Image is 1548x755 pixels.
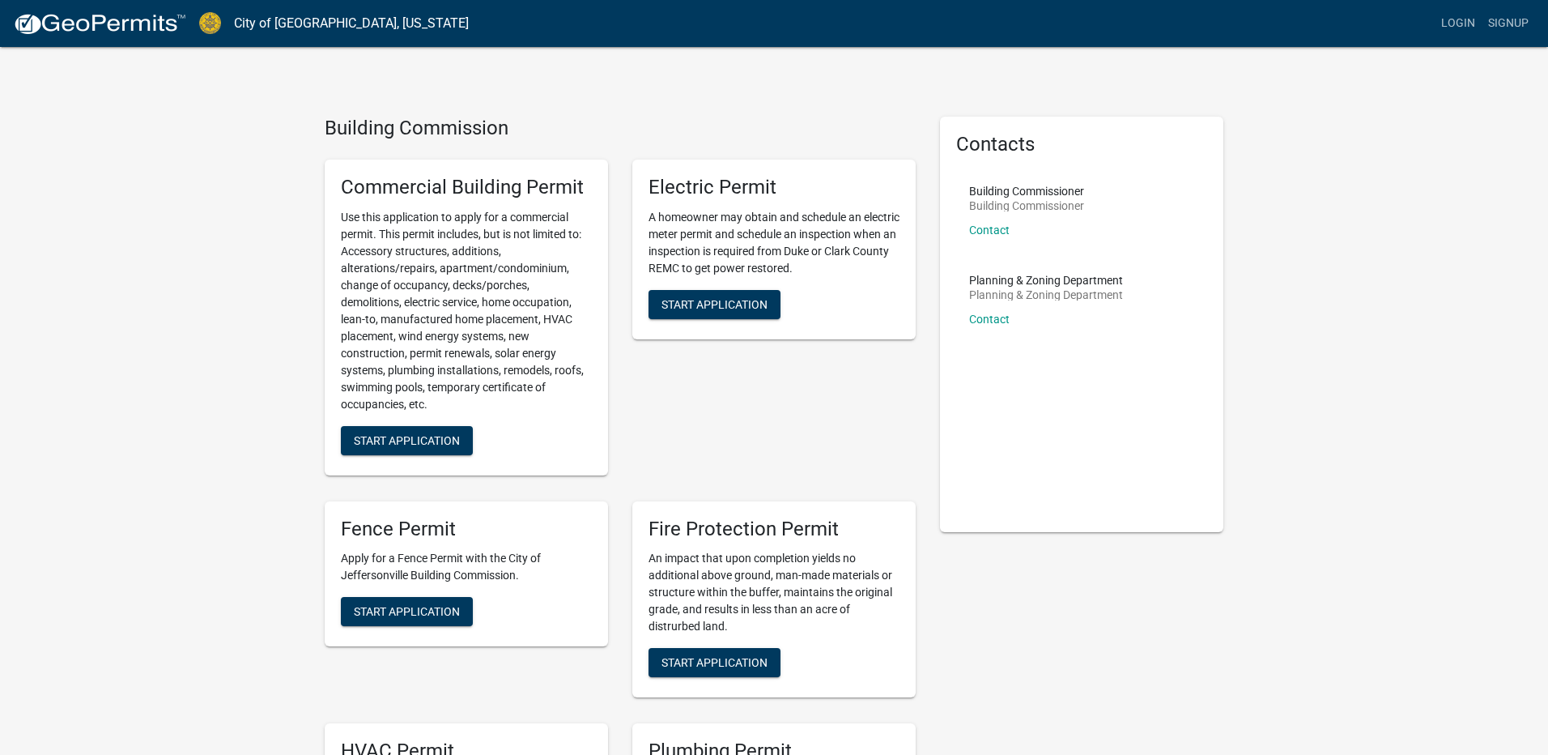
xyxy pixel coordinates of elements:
button: Start Application [341,597,473,626]
button: Start Application [649,290,780,319]
button: Start Application [649,648,780,677]
p: Planning & Zoning Department [969,289,1123,301]
a: Login [1435,8,1482,39]
p: Apply for a Fence Permit with the City of Jeffersonville Building Commission. [341,550,592,584]
p: Building Commissioner [969,200,1084,211]
h5: Electric Permit [649,176,899,199]
a: Contact [969,313,1010,326]
p: Use this application to apply for a commercial permit. This permit includes, but is not limited t... [341,209,592,413]
span: Start Application [354,605,460,618]
button: Start Application [341,426,473,455]
p: An impact that upon completion yields no additional above ground, man-made materials or structure... [649,550,899,635]
h5: Fire Protection Permit [649,518,899,541]
p: Planning & Zoning Department [969,275,1123,286]
img: City of Jeffersonville, Indiana [199,12,221,34]
a: City of [GEOGRAPHIC_DATA], [US_STATE] [234,10,469,37]
span: Start Application [661,656,768,669]
p: Building Commissioner [969,186,1084,197]
a: Contact [969,224,1010,237]
h5: Contacts [956,133,1207,156]
p: A homeowner may obtain and schedule an electric meter permit and schedule an inspection when an i... [649,209,899,277]
span: Start Application [354,433,460,446]
span: Start Application [661,297,768,310]
h5: Commercial Building Permit [341,176,592,199]
h4: Building Commission [325,117,916,140]
h5: Fence Permit [341,518,592,541]
a: Signup [1482,8,1535,39]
